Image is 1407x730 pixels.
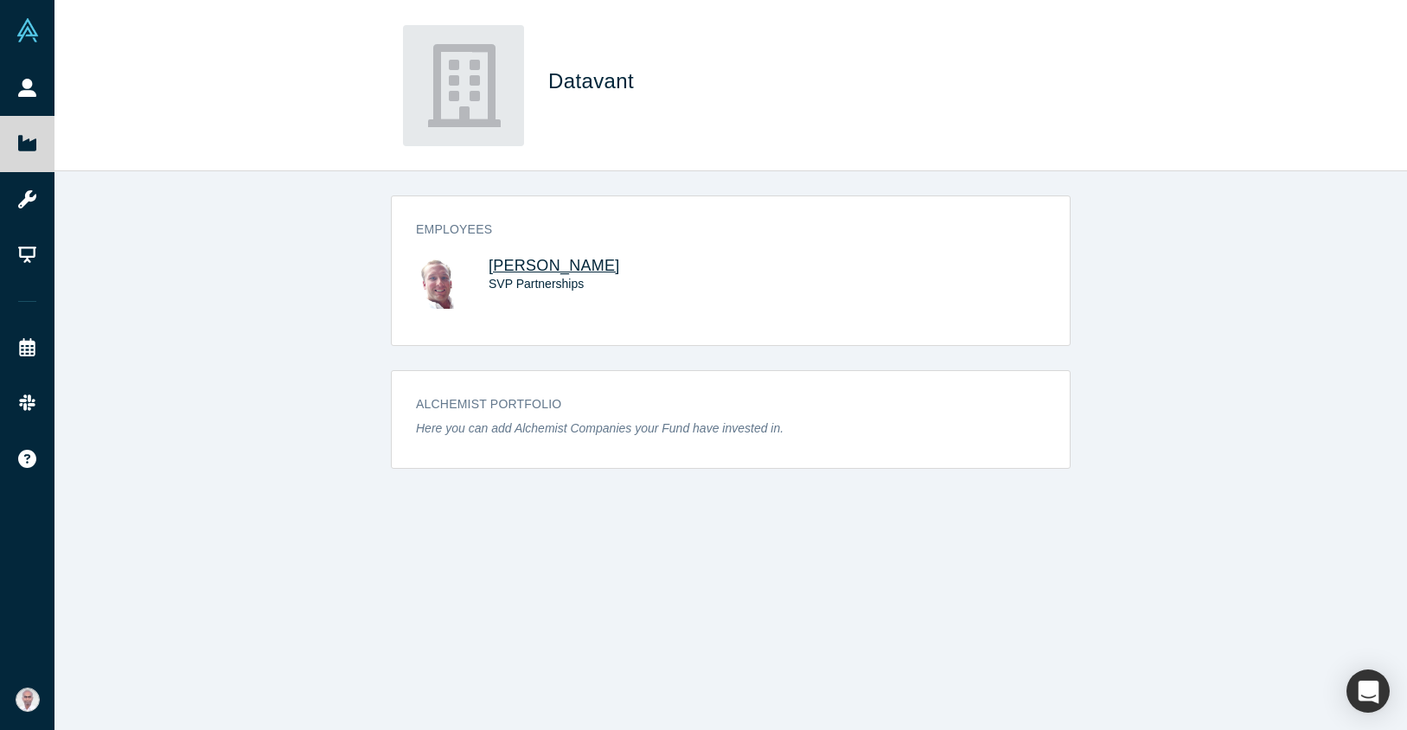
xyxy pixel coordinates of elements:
[489,277,584,291] span: SVP Partnerships
[403,25,524,146] img: Datavant's Logo
[16,18,40,42] img: Alchemist Vault Logo
[489,257,620,274] a: [PERSON_NAME]
[416,221,1021,239] h3: Employees
[416,395,1021,413] h3: Alchemist Portfolio
[548,69,640,93] span: Datavant
[416,419,1046,438] p: Here you can add Alchemist Companies your Fund have invested in.
[416,257,470,309] img: Trey Rawles's Profile Image
[16,688,40,712] img: Vetri Venthan Elango's Account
